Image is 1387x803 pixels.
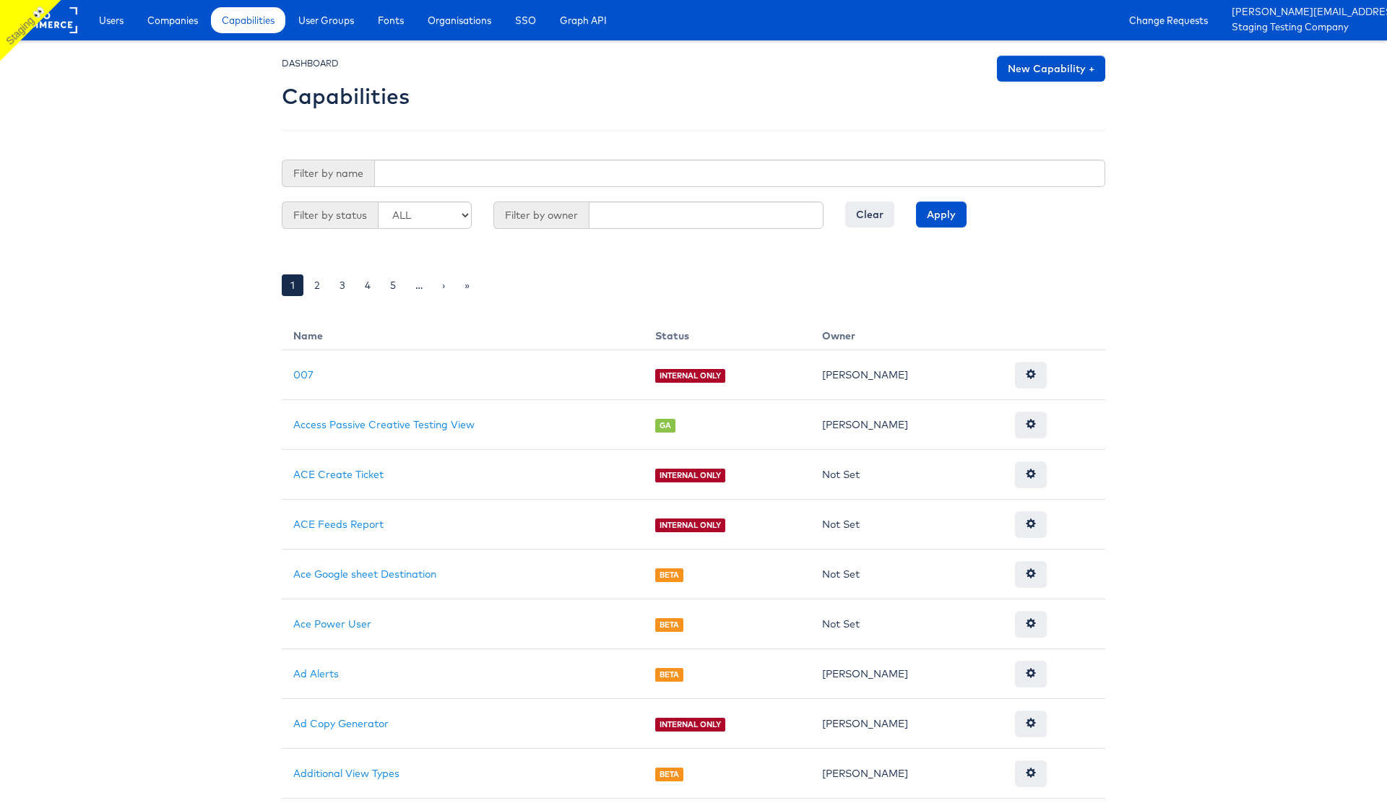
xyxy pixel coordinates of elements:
[916,201,967,227] input: Apply
[378,13,404,27] span: Fonts
[655,768,684,781] span: BETA
[655,718,726,732] span: INTERNAL ONLY
[298,13,354,27] span: User Groups
[997,56,1105,82] a: New Capability +
[293,717,389,730] a: Ad Copy Generator
[99,13,124,27] span: Users
[293,568,436,581] a: Ace Google sheet Destination
[1118,7,1219,33] a: Change Requests
[88,7,134,33] a: Users
[433,274,454,296] a: ›
[845,201,894,227] input: Clear
[811,400,1003,450] td: [PERSON_NAME]
[407,274,431,296] a: …
[293,767,399,780] a: Additional View Types
[293,518,384,531] a: ACE Feeds Report
[282,274,303,296] a: 1
[493,201,589,229] span: Filter by owner
[560,13,607,27] span: Graph API
[811,450,1003,500] td: Not Set
[655,469,726,482] span: INTERNAL ONLY
[417,7,502,33] a: Organisations
[147,13,198,27] span: Companies
[811,649,1003,699] td: [PERSON_NAME]
[655,369,726,383] span: INTERNAL ONLY
[811,550,1003,599] td: Not Set
[515,13,536,27] span: SSO
[282,201,378,229] span: Filter by status
[282,317,644,350] th: Name
[811,749,1003,799] td: [PERSON_NAME]
[222,13,275,27] span: Capabilities
[282,160,374,187] span: Filter by name
[282,58,339,69] small: DASHBOARD
[549,7,618,33] a: Graph API
[655,419,676,433] span: GA
[331,274,354,296] a: 3
[811,500,1003,550] td: Not Set
[306,274,329,296] a: 2
[811,699,1003,749] td: [PERSON_NAME]
[655,668,684,682] span: BETA
[644,317,811,350] th: Status
[504,7,547,33] a: SSO
[367,7,415,33] a: Fonts
[293,468,384,481] a: ACE Create Ticket
[655,618,684,632] span: BETA
[1232,5,1376,20] a: [PERSON_NAME][EMAIL_ADDRESS][PERSON_NAME][DOMAIN_NAME]
[381,274,405,296] a: 5
[293,667,339,680] a: Ad Alerts
[428,13,491,27] span: Organisations
[655,518,726,532] span: INTERNAL ONLY
[288,7,365,33] a: User Groups
[356,274,379,296] a: 4
[282,84,410,108] h2: Capabilities
[456,274,478,296] a: »
[811,599,1003,649] td: Not Set
[137,7,209,33] a: Companies
[293,418,475,431] a: Access Passive Creative Testing View
[211,7,285,33] a: Capabilities
[293,617,371,630] a: Ace Power User
[1232,20,1376,35] a: Staging Testing Company
[655,568,684,582] span: BETA
[293,368,314,381] a: 007
[811,350,1003,400] td: [PERSON_NAME]
[811,317,1003,350] th: Owner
